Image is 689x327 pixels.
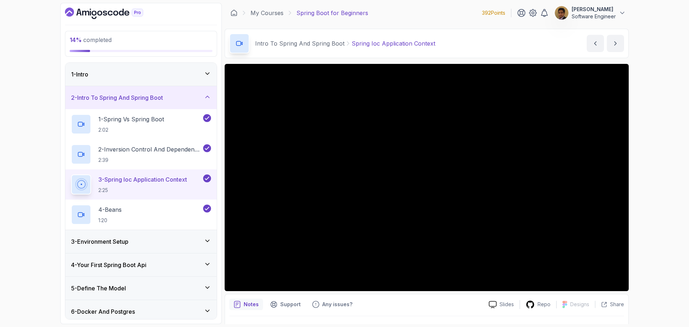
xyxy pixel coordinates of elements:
[71,237,128,246] h3: 3 - Environment Setup
[296,9,368,17] p: Spring Boot for Beginners
[587,35,604,52] button: previous content
[308,299,357,310] button: Feedback button
[266,299,305,310] button: Support button
[65,8,160,19] a: Dashboard
[98,126,164,134] p: 2:02
[71,307,135,316] h3: 6 - Docker And Postgres
[352,39,435,48] p: Spring Ioc Application Context
[98,217,122,224] p: 1:20
[71,261,146,269] h3: 4 - Your First Spring Boot Api
[70,36,112,43] span: completed
[71,70,88,79] h3: 1 - Intro
[71,284,126,293] h3: 5 - Define The Model
[71,144,211,164] button: 2-Inversion Control And Dependency Injection2:39
[65,63,217,86] button: 1-Intro
[555,6,568,20] img: user profile image
[65,277,217,300] button: 5-Define The Model
[607,35,624,52] button: next content
[554,6,626,20] button: user profile image[PERSON_NAME]Software Engineer
[65,300,217,323] button: 6-Docker And Postgres
[500,301,514,308] p: Slides
[98,115,164,123] p: 1 - Spring Vs Spring Boot
[71,205,211,225] button: 4-Beans1:20
[538,301,550,308] p: Repo
[250,9,283,17] a: My Courses
[482,9,505,17] p: 392 Points
[483,301,520,308] a: Slides
[322,301,352,308] p: Any issues?
[65,230,217,253] button: 3-Environment Setup
[280,301,301,308] p: Support
[520,300,556,309] a: Repo
[229,299,263,310] button: notes button
[71,114,211,134] button: 1-Spring Vs Spring Boot2:02
[572,13,616,20] p: Software Engineer
[572,6,616,13] p: [PERSON_NAME]
[98,187,187,194] p: 2:25
[71,174,211,195] button: 3-Spring Ioc Application Context2:25
[255,39,344,48] p: Intro To Spring And Spring Boot
[71,93,163,102] h3: 2 - Intro To Spring And Spring Boot
[65,253,217,276] button: 4-Your First Spring Boot Api
[65,86,217,109] button: 2-Intro To Spring And Spring Boot
[70,36,82,43] span: 14 %
[98,205,122,214] p: 4 - Beans
[570,301,589,308] p: Designs
[225,64,629,291] iframe: 3 - Spring IoC Application Context
[595,301,624,308] button: Share
[98,175,187,184] p: 3 - Spring Ioc Application Context
[98,145,202,154] p: 2 - Inversion Control And Dependency Injection
[244,301,259,308] p: Notes
[98,157,202,164] p: 2:39
[230,9,238,17] a: Dashboard
[610,301,624,308] p: Share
